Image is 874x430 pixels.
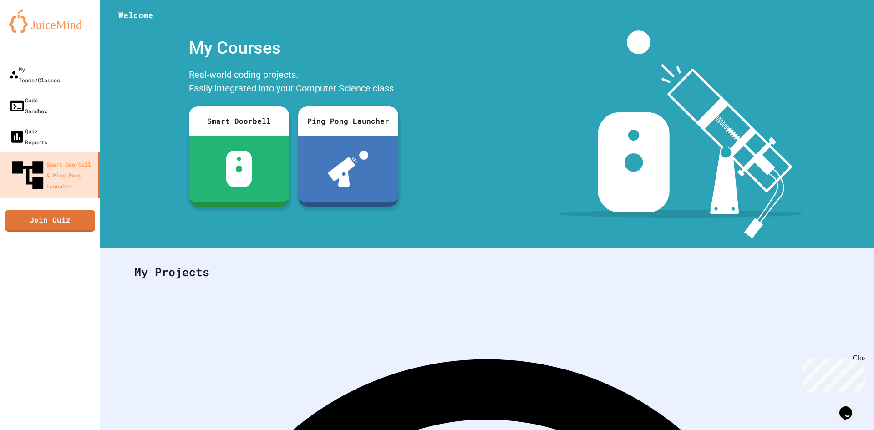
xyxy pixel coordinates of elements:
[836,394,865,421] iframe: chat widget
[328,151,369,187] img: ppl-with-ball.png
[9,64,60,86] div: My Teams/Classes
[9,157,95,194] div: Smart Doorbell & Ping Pong Launcher
[4,4,63,58] div: Chat with us now!Close
[9,9,91,33] img: logo-orange.svg
[9,126,47,147] div: Quiz Reports
[298,106,398,136] div: Ping Pong Launcher
[798,354,865,393] iframe: chat widget
[5,210,95,232] a: Join Quiz
[189,106,289,136] div: Smart Doorbell
[9,95,47,116] div: Code Sandbox
[184,30,403,66] div: My Courses
[226,151,252,187] img: sdb-white.svg
[559,30,803,238] img: banner-image-my-projects.png
[125,254,849,290] div: My Projects
[184,66,403,100] div: Real-world coding projects. Easily integrated into your Computer Science class.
